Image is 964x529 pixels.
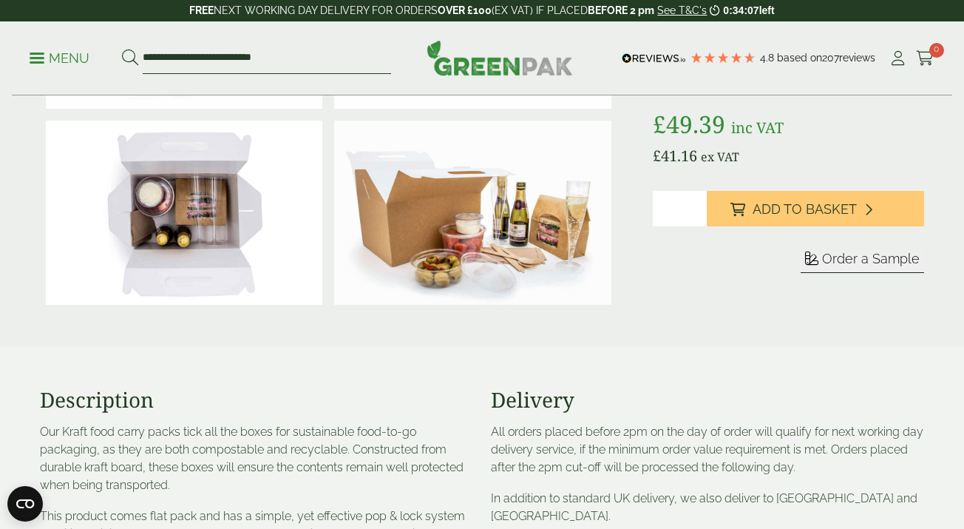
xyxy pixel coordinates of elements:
span: ex VAT [701,149,739,165]
h3: Delivery [491,388,924,413]
button: Add to Basket [707,191,924,226]
span: Add to Basket [753,201,857,218]
span: £ [653,108,666,140]
p: All orders placed before 2pm on the day of order will qualify for next working day delivery servi... [491,423,924,476]
a: See T&C's [657,4,707,16]
span: 4.8 [760,52,777,64]
span: 0:34:07 [723,4,758,16]
p: In addition to standard UK delivery, we also deliver to [GEOGRAPHIC_DATA] and [GEOGRAPHIC_DATA]. [491,490,924,525]
span: 207 [822,52,839,64]
img: IMG_5982 (Large) [46,121,322,306]
a: 0 [916,47,934,70]
img: REVIEWS.io [622,53,686,64]
span: 0 [929,43,944,58]
bdi: 41.16 [653,146,697,166]
button: Order a Sample [801,250,924,273]
i: Cart [916,51,934,66]
img: GreenPak Supplies [427,40,573,75]
button: Open CMP widget [7,486,43,522]
p: Menu [30,50,89,67]
p: Our Kraft food carry packs tick all the boxes for sustainable food-to-go packaging, as they are b... [40,423,473,494]
i: My Account [889,51,907,66]
h3: Description [40,388,473,413]
span: Order a Sample [822,251,920,266]
img: IMG_5960 (Large) [334,121,611,306]
span: £ [653,146,661,166]
strong: FREE [189,4,214,16]
strong: OVER £100 [438,4,492,16]
bdi: 49.39 [653,108,725,140]
span: inc VAT [731,118,784,138]
div: 4.79 Stars [690,51,756,64]
span: left [759,4,775,16]
span: reviews [839,52,875,64]
span: Based on [777,52,822,64]
strong: BEFORE 2 pm [588,4,654,16]
a: Menu [30,50,89,64]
